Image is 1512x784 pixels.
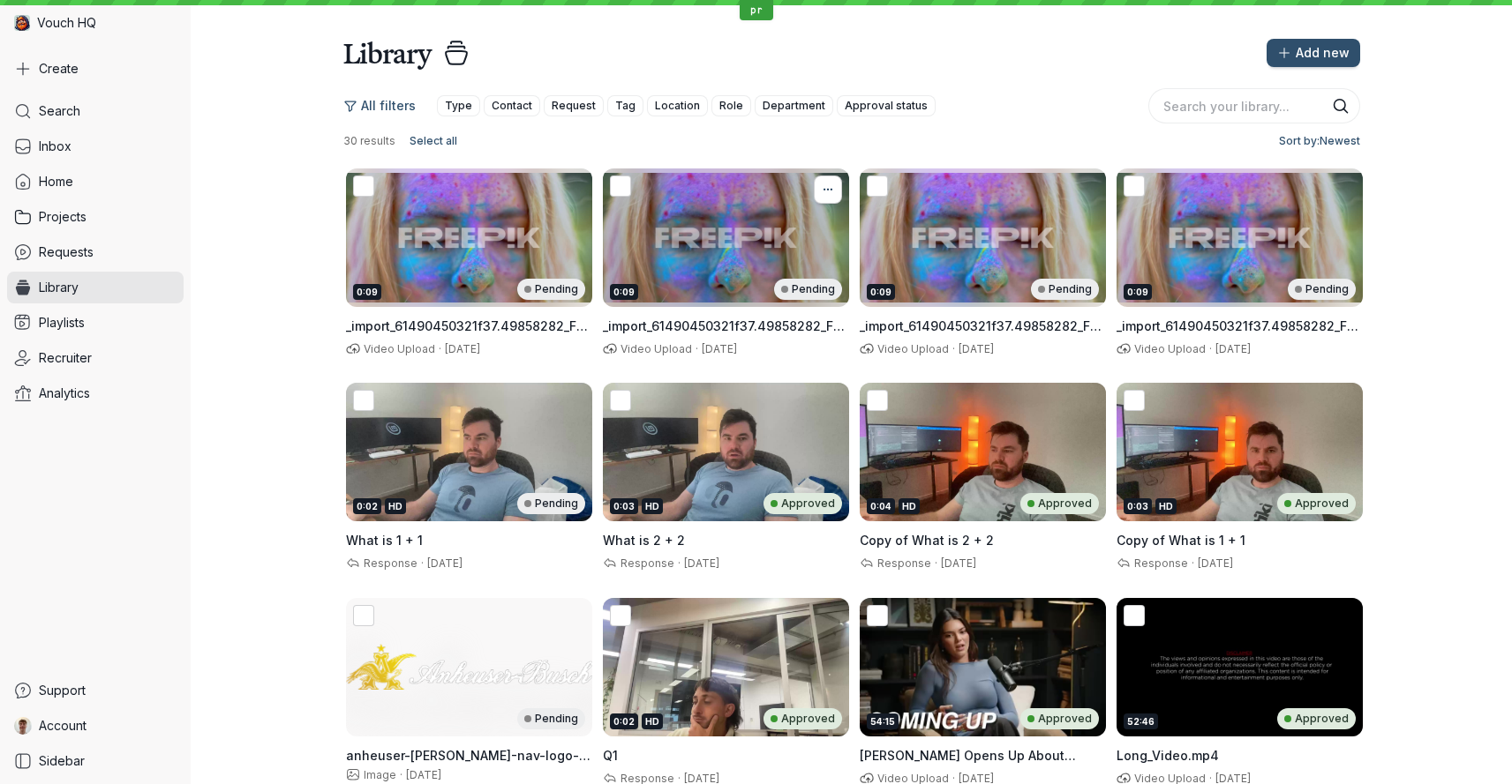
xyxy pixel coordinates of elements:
[837,95,936,116] button: Approval status
[14,717,32,735] img: Harry avatar
[860,747,1106,765] h3: KENDALL JENNER Opens Up About Anxiety, Insecurity, & How To Be Truly Happy! ｜ Jay Shetty [ZjIRYn7...
[1215,342,1251,355] span: [DATE]
[642,713,663,729] div: HD
[435,342,445,356] span: ·
[492,97,532,115] span: Contact
[764,708,842,729] div: Approved
[692,342,702,356] span: ·
[615,97,636,115] span: Tag
[14,15,30,31] img: Vouch HQ avatar
[1198,556,1233,570] span: [DATE]
[603,533,685,548] span: What is 2 + 2
[874,342,949,355] span: Video Upload
[655,97,700,115] span: Location
[603,318,849,351] span: _import_61490450321f37.49858282_FPpreview.mp4
[346,768,396,781] span: Image
[867,498,895,514] div: 0:04
[7,53,184,85] button: Create
[755,95,833,116] button: Department
[867,284,895,300] div: 0:09
[1288,279,1356,300] div: Pending
[647,95,708,116] button: Location
[7,342,184,374] a: Recruiter
[353,284,381,300] div: 0:09
[7,131,184,162] a: Inbox
[814,175,842,204] button: More actions
[484,95,540,116] button: Contact
[445,342,480,355] span: [DATE]
[1296,44,1350,62] span: Add new
[427,556,463,570] span: [DATE]
[7,710,184,742] a: Harry avatarAccount
[39,102,80,120] span: Search
[684,556,719,570] span: [DATE]
[39,208,87,226] span: Projects
[1148,88,1360,123] input: Search your library...
[417,556,427,571] span: ·
[346,318,592,351] span: _import_61490450321f37.49858282_FPpreview (1).mp4
[346,748,591,780] span: anheuser-[PERSON_NAME]-nav-logo-white.png
[1020,708,1099,729] div: Approved
[702,342,737,355] span: [DATE]
[361,97,416,115] span: All filters
[7,7,184,39] div: Vouch HQ
[39,385,90,402] span: Analytics
[552,97,596,115] span: Request
[1131,556,1188,570] span: Response
[1131,342,1206,355] span: Video Upload
[1020,493,1099,514] div: Approved
[610,284,638,300] div: 0:09
[39,173,73,190] span: Home
[1206,342,1215,356] span: ·
[39,752,85,770] span: Sidebar
[517,708,585,729] div: Pending
[353,498,381,514] div: 0:02
[7,675,184,706] a: Support
[931,556,941,571] span: ·
[1332,97,1350,115] button: Search
[610,713,638,729] div: 0:02
[941,556,976,570] span: [DATE]
[1272,131,1360,152] button: Sort by:Newest
[764,493,842,514] div: Approved
[39,682,86,699] span: Support
[949,342,959,356] span: ·
[845,97,928,115] span: Approval status
[1267,39,1360,67] button: Add new
[1124,498,1152,514] div: 0:03
[860,533,994,548] span: Copy of What is 2 + 2
[899,498,920,514] div: HD
[7,236,184,268] a: Requests
[37,14,96,32] span: Vouch HQ
[860,318,1106,351] span: _import_61490450321f37.49858282_FPpreview.mp4
[343,35,432,71] h1: Library
[445,97,472,115] span: Type
[1124,284,1152,300] div: 0:09
[346,317,592,335] h3: _import_61490450321f37.49858282_FPpreview (1).mp4
[39,243,94,261] span: Requests
[959,342,994,355] span: [DATE]
[1188,556,1198,571] span: ·
[406,768,441,781] span: [DATE]
[1031,279,1099,300] div: Pending
[39,60,79,78] span: Create
[711,95,751,116] button: Role
[437,95,480,116] button: Type
[402,131,464,152] button: Select all
[867,713,899,729] div: 54:15
[719,97,743,115] span: Role
[603,317,849,335] h3: _import_61490450321f37.49858282_FPpreview.mp4
[603,748,618,763] span: Q1
[1277,708,1356,729] div: Approved
[1279,132,1360,150] span: Sort by: Newest
[1155,498,1177,514] div: HD
[7,166,184,198] a: Home
[774,279,842,300] div: Pending
[1117,748,1219,763] span: Long_Video.mp4
[39,279,79,296] span: Library
[39,138,71,155] span: Inbox
[7,377,184,409] a: Analytics
[1117,318,1363,351] span: _import_61490450321f37.49858282_FPpreview (1).mp4
[763,97,825,115] span: Department
[1117,317,1363,335] h3: _import_61490450321f37.49858282_FPpreview (1).mp4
